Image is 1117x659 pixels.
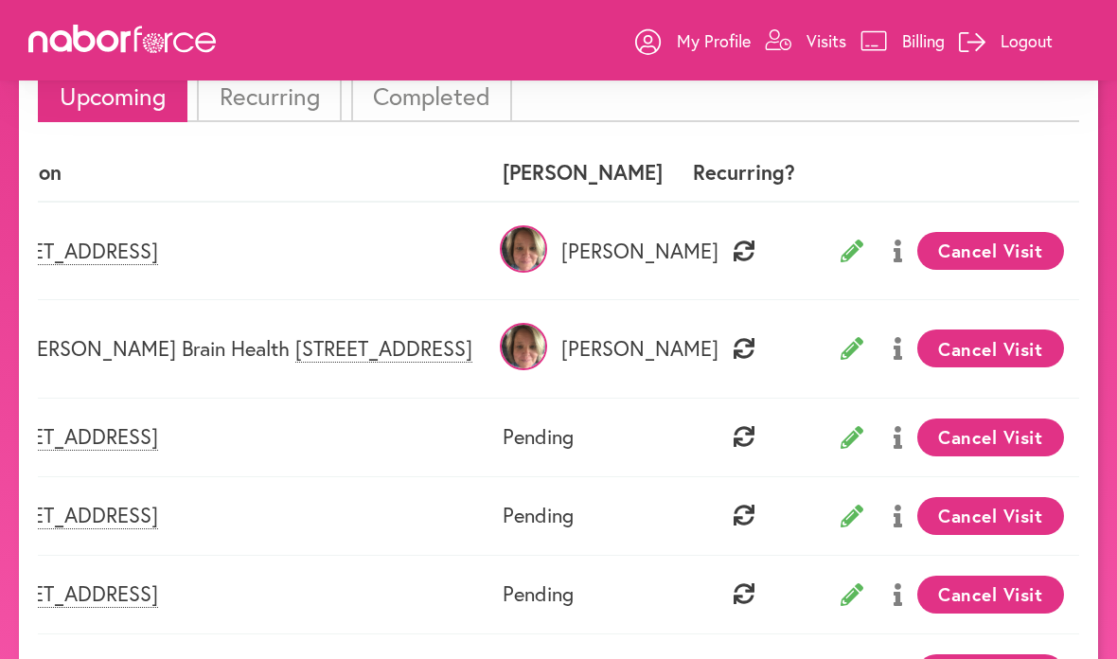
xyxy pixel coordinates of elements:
button: Cancel Visit [917,329,1064,367]
p: [PERSON_NAME] [503,239,663,263]
button: Cancel Visit [917,419,1064,456]
button: Cancel Visit [917,576,1064,614]
a: My Profile [635,12,751,69]
p: Visits [807,29,846,52]
button: Cancel Visit [917,497,1064,535]
li: Completed [351,70,512,122]
button: Cancel Visit [917,232,1064,270]
a: Logout [959,12,1053,69]
a: Visits [765,12,846,69]
th: [PERSON_NAME] [488,145,678,201]
img: ex0oc6qUSV2C3OBF6MIE [500,225,547,273]
th: Recurring? [678,145,810,201]
p: My Profile [677,29,751,52]
td: Pending [488,476,678,555]
li: Recurring [197,70,341,122]
p: Logout [1001,29,1053,52]
img: ex0oc6qUSV2C3OBF6MIE [500,323,547,370]
td: Pending [488,555,678,633]
a: Billing [860,12,945,69]
li: Upcoming [38,70,187,122]
p: [PERSON_NAME] [503,336,663,361]
td: Pending [488,398,678,476]
p: Billing [902,29,945,52]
